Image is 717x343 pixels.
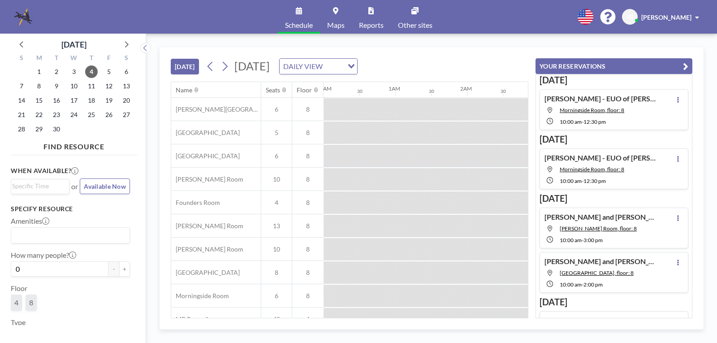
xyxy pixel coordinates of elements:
span: [PERSON_NAME][GEOGRAPHIC_DATA] [171,105,261,113]
span: 12:30 PM [583,178,606,184]
div: 2AM [460,85,472,92]
span: 3:00 PM [583,237,603,243]
span: 8 [292,269,324,277]
span: 8 [292,199,324,207]
span: 10:00 AM [560,118,582,125]
span: Saturday, September 13, 2025 [120,80,133,92]
h3: [DATE] [540,74,688,86]
div: Seats [266,86,280,94]
h3: Specify resource [11,205,130,213]
span: 4 [261,199,292,207]
span: 8 [292,175,324,183]
h4: [PERSON_NAME] and [PERSON_NAME] - Mediation [544,213,657,221]
span: Sunday, September 7, 2025 [15,80,28,92]
span: Morningside Room [171,292,229,300]
span: Friday, September 5, 2025 [103,65,115,78]
span: 2:00 PM [583,281,603,288]
span: Sunday, September 28, 2025 [15,123,28,135]
button: Available Now [80,178,130,194]
span: [GEOGRAPHIC_DATA] [171,152,240,160]
span: Buckhead Room, floor: 8 [560,269,634,276]
button: [DATE] [171,59,199,74]
div: 12AM [317,85,332,92]
span: 13 [261,222,292,230]
h4: FIND RESOURCE [11,139,137,151]
span: Wednesday, September 10, 2025 [68,80,80,92]
span: [PERSON_NAME] [641,13,691,21]
span: 10:00 AM [560,237,582,243]
span: 5 [261,129,292,137]
button: - [108,261,119,277]
span: Monday, September 15, 2025 [33,94,45,107]
span: Tuesday, September 30, 2025 [50,123,63,135]
div: M [30,53,48,65]
span: Other sites [398,22,432,29]
div: Search for option [11,228,130,243]
span: Thursday, September 25, 2025 [85,109,98,121]
input: Search for option [12,181,64,191]
span: or [71,182,78,191]
label: How many people? [11,251,76,260]
span: [PERSON_NAME] Room [171,245,243,253]
span: Available Now [84,182,126,190]
h4: [PERSON_NAME] and [PERSON_NAME] - 2nd Room for Mediation [544,257,657,266]
span: 6 [261,105,292,113]
div: 30 [357,88,363,94]
div: [DATE] [61,38,86,51]
span: - [582,237,583,243]
span: Friday, September 26, 2025 [103,109,115,121]
h3: [DATE] [540,193,688,204]
span: Tuesday, September 2, 2025 [50,65,63,78]
span: Monday, September 22, 2025 [33,109,45,121]
span: Tuesday, September 23, 2025 [50,109,63,121]
span: 8 [292,129,324,137]
span: [DATE] [234,59,270,73]
span: Tuesday, September 16, 2025 [50,94,63,107]
div: 30 [501,88,506,94]
div: 1AM [389,85,400,92]
img: organization-logo [14,8,32,26]
div: S [13,53,30,65]
span: Wednesday, September 17, 2025 [68,94,80,107]
span: Sunday, September 21, 2025 [15,109,28,121]
span: Reports [359,22,384,29]
span: Schedule [285,22,313,29]
span: Thursday, September 11, 2025 [85,80,98,92]
div: Name [176,86,192,94]
span: Currie Room, floor: 8 [560,225,637,232]
label: Floor [11,284,27,293]
span: Friday, September 19, 2025 [103,94,115,107]
div: 30 [429,88,434,94]
span: [PERSON_NAME] Room [171,222,243,230]
span: - [582,178,583,184]
span: JB [626,13,633,21]
span: MP Room A [171,315,209,323]
span: [PERSON_NAME] Room [171,175,243,183]
h3: [DATE] [540,134,688,145]
span: 8 [292,222,324,230]
div: W [65,53,83,65]
span: Monday, September 29, 2025 [33,123,45,135]
span: 6 [261,152,292,160]
span: 4 [292,315,324,323]
div: T [82,53,100,65]
div: Floor [297,86,312,94]
span: 6 [261,292,292,300]
span: DAILY VIEW [281,61,324,72]
span: 4 [14,298,18,307]
span: 8 [292,152,324,160]
span: 8 [29,298,33,307]
span: [GEOGRAPHIC_DATA] [171,269,240,277]
button: YOUR RESERVATIONS [536,58,692,74]
span: 8 [292,292,324,300]
span: Monday, September 8, 2025 [33,80,45,92]
div: S [117,53,135,65]
span: Tuesday, September 9, 2025 [50,80,63,92]
label: Type [11,318,26,327]
div: Search for option [11,179,69,193]
span: Morningside Room, floor: 8 [560,107,624,113]
span: [GEOGRAPHIC_DATA] [171,129,240,137]
span: 10 [261,245,292,253]
span: 8 [292,245,324,253]
span: 10:00 AM [560,281,582,288]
